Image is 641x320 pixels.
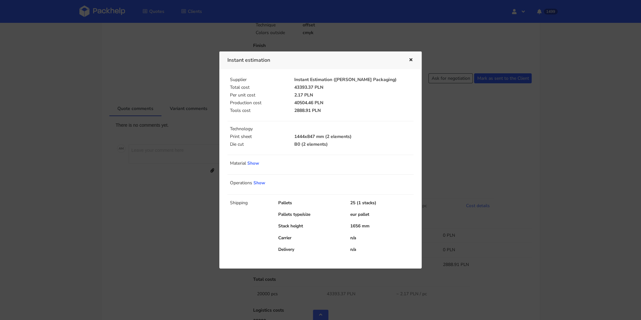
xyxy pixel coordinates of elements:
p: Total cost [230,85,287,90]
div: n/a [346,235,418,241]
h3: Instant estimation [227,56,399,65]
div: Stack height [274,223,346,229]
p: Supplier [230,77,287,82]
p: Tools cost [230,108,287,113]
p: B0 (2 elements) [294,142,414,147]
p: 2888.91 PLN [294,108,414,113]
div: Pallets [274,200,346,206]
span: Shipping [230,200,248,206]
div: 1656 mm [346,223,418,229]
p: 1444x847 mm (2 elements) [294,134,414,139]
p: Instant Estimation ([PERSON_NAME] Packaging) [294,77,414,82]
span: Operations [230,180,252,186]
div: 25 (1 stacks) [346,200,418,206]
p: 43393.37 PLN [294,85,414,90]
div: Carrier [274,235,346,241]
p: Die cut [230,142,287,147]
p: Per unit cost [230,93,287,98]
div: eur pallet [346,211,418,218]
a: Show [253,180,265,186]
div: n/a [346,246,418,253]
p: Technology [230,126,415,132]
p: Print sheet [230,134,287,139]
p: 40504.46 PLN [294,100,414,105]
div: Pallets type/size [274,211,346,218]
span: Material [230,160,246,166]
p: 2.17 PLN [294,93,414,98]
div: Delivery [274,246,346,253]
a: Show [247,160,259,166]
p: Production cost [230,100,287,105]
